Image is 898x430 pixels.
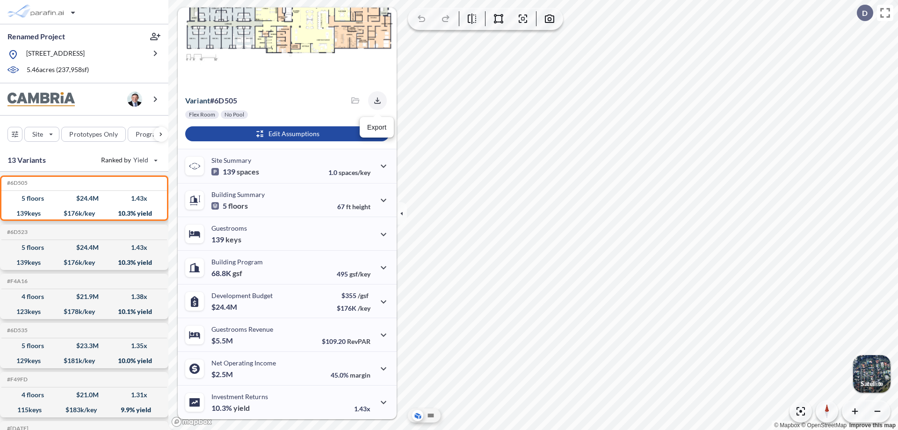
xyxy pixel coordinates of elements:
[853,355,891,393] img: Switcher Image
[774,422,800,429] a: Mapbox
[133,155,149,165] span: Yield
[801,422,847,429] a: OpenStreetMap
[337,304,370,312] p: $176K
[328,168,370,176] p: 1.0
[185,96,237,105] p: # 6d505
[367,123,386,132] p: Export
[211,292,273,299] p: Development Budget
[7,92,75,107] img: BrandImage
[211,235,241,244] p: 139
[211,201,248,211] p: 5
[185,126,389,141] button: Edit Assumptions
[412,410,423,421] button: Aerial View
[69,130,118,139] p: Prototypes Only
[337,292,370,299] p: $355
[26,49,85,60] p: [STREET_ADDRESS]
[346,203,351,211] span: ft
[94,153,164,168] button: Ranked by Yield
[211,269,242,278] p: 68.8K
[185,96,210,105] span: Variant
[347,337,370,345] span: RevPAR
[27,65,89,75] p: 5.46 acres ( 237,958 sf)
[232,269,242,278] span: gsf
[5,229,28,235] h5: Click to copy the code
[352,203,370,211] span: height
[61,127,126,142] button: Prototypes Only
[24,127,59,142] button: Site
[189,111,215,118] p: Flex Room
[350,371,370,379] span: margin
[268,129,319,138] p: Edit Assumptions
[5,376,28,383] h5: Click to copy the code
[5,180,28,186] h5: Click to copy the code
[358,304,370,312] span: /key
[861,380,883,387] p: Satellite
[7,154,46,166] p: 13 Variants
[211,359,276,367] p: Net Operating Income
[228,201,248,211] span: floors
[358,292,369,299] span: /gsf
[425,410,436,421] button: Site Plan
[211,302,239,312] p: $24.4M
[136,130,162,139] p: Program
[211,167,259,176] p: 139
[339,168,370,176] span: spaces/key
[211,258,263,266] p: Building Program
[224,111,244,118] p: No Pool
[211,224,247,232] p: Guestrooms
[862,9,868,17] p: D
[5,278,28,284] h5: Click to copy the code
[233,403,250,413] span: yield
[171,416,212,427] a: Mapbox homepage
[225,235,241,244] span: keys
[211,156,251,164] p: Site Summary
[349,270,370,278] span: gsf/key
[354,405,370,413] p: 1.43x
[853,355,891,393] button: Switcher ImageSatellite
[127,92,142,107] img: user logo
[337,203,370,211] p: 67
[237,167,259,176] span: spaces
[211,336,234,345] p: $5.5M
[211,190,265,198] p: Building Summary
[211,370,234,379] p: $2.5M
[322,337,370,345] p: $109.20
[32,130,43,139] p: Site
[211,393,268,401] p: Investment Returns
[331,371,370,379] p: 45.0%
[337,270,370,278] p: 495
[128,127,178,142] button: Program
[7,31,65,42] p: Renamed Project
[211,325,273,333] p: Guestrooms Revenue
[211,403,250,413] p: 10.3%
[849,422,896,429] a: Improve this map
[5,327,28,334] h5: Click to copy the code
